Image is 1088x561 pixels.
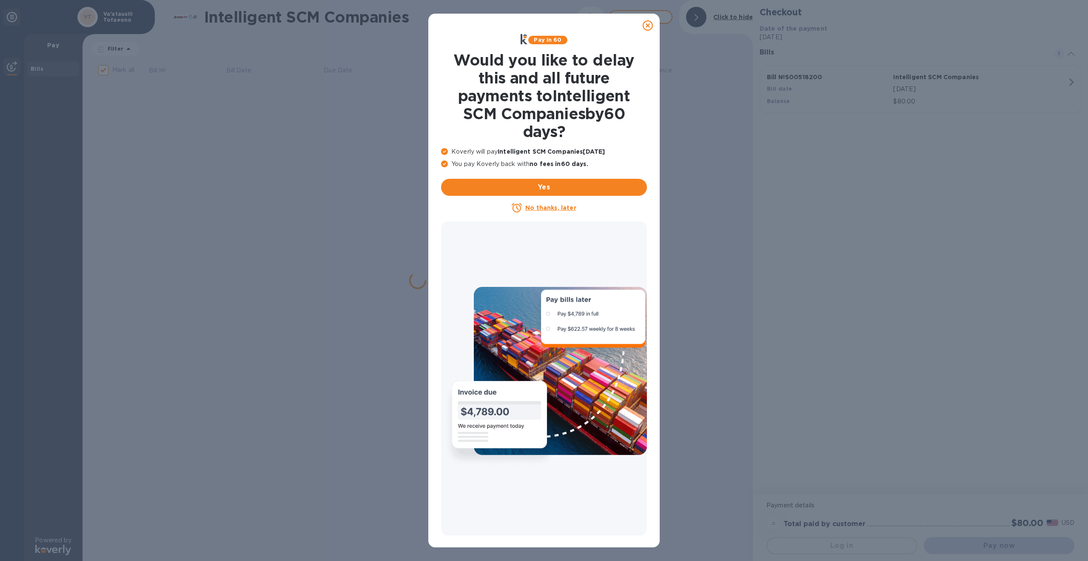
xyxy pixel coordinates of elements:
u: No thanks, later [525,204,576,211]
p: You pay Koverly back with [441,160,647,169]
p: Koverly will pay [441,147,647,156]
span: Yes [448,182,640,192]
button: Yes [441,179,647,196]
h1: Would you like to delay this and all future payments to Intelligent SCM Companies by 60 days ? [441,51,647,140]
b: no fees in 60 days . [530,160,588,167]
b: Intelligent SCM Companies [DATE] [498,148,605,155]
b: Pay in 60 [534,37,561,43]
